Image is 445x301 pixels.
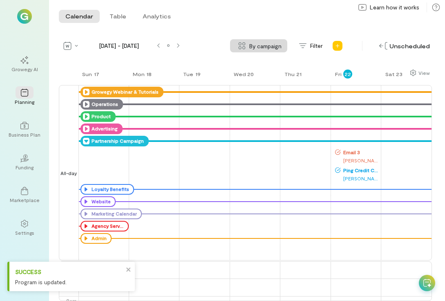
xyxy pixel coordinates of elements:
[81,111,116,122] div: Product
[136,10,177,23] button: Analytics
[82,71,92,77] div: Sun
[15,229,34,236] div: Settings
[284,71,295,77] div: Thu
[10,180,39,210] a: Marketplace
[10,197,40,203] div: Marketplace
[15,278,123,286] div: Program is updated.
[92,70,101,79] div: 17
[183,71,193,77] div: Tue
[370,3,419,11] span: Learn how it works
[78,69,103,85] a: August 17, 2025
[9,131,40,138] div: Business Plan
[343,70,352,79] div: 22
[81,99,123,110] div: Operations
[331,39,344,52] div: Add new program
[246,70,255,79] div: 20
[341,149,380,155] span: Email 3
[381,69,405,85] a: August 23, 2025
[335,174,380,182] div: [PERSON_NAME]
[59,169,78,177] span: All-day
[89,138,144,144] div: Partnership Campaign
[89,235,107,242] div: Admin
[84,42,154,50] span: [DATE] - [DATE]
[81,136,149,146] div: Partnership Campaign
[81,124,123,134] div: Advertising
[310,42,323,50] span: Filter
[89,223,124,229] div: Agency Services
[81,233,112,244] div: Admin
[10,148,39,177] a: Funding
[103,10,133,23] button: Table
[335,156,380,164] div: [PERSON_NAME]
[81,196,116,207] div: Website
[81,87,163,97] div: Growegy Webinar & Tutorials
[89,89,159,95] div: Growegy Webinar & Tutorials
[81,184,134,195] div: Loyalty Benefits
[10,115,39,144] a: Business Plan
[89,198,111,205] div: Website
[179,69,204,85] a: August 19, 2025
[59,10,100,23] button: Calendar
[15,267,123,276] div: Success
[11,66,38,72] div: Growegy AI
[280,69,305,85] a: August 21, 2025
[81,221,129,231] div: Agency Services
[89,101,118,108] div: Operations
[129,69,155,85] a: August 18, 2025
[10,213,39,243] a: Settings
[234,71,246,77] div: Wed
[81,209,142,219] div: Marketing Calendar
[10,82,39,112] a: Planning
[145,70,154,79] div: 18
[89,126,118,132] div: Advertising
[15,99,34,105] div: Planning
[193,70,202,79] div: 19
[418,69,430,76] div: View
[133,71,145,77] div: Mon
[230,69,257,85] a: August 20, 2025
[126,265,132,274] button: close
[408,67,432,79] div: Show columns
[385,71,395,77] div: Sat
[331,69,354,85] a: August 22, 2025
[16,164,34,171] div: Funding
[377,40,432,52] div: Unscheduled
[89,113,111,120] div: Product
[89,186,129,193] div: Loyalty Benefits
[249,42,282,50] span: By campaign
[10,49,39,79] a: Growegy AI
[341,167,380,173] span: Ping Credit Care
[335,71,342,77] div: Fri
[295,70,304,79] div: 21
[89,211,137,217] div: Marketing Calendar
[395,70,404,79] div: 23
